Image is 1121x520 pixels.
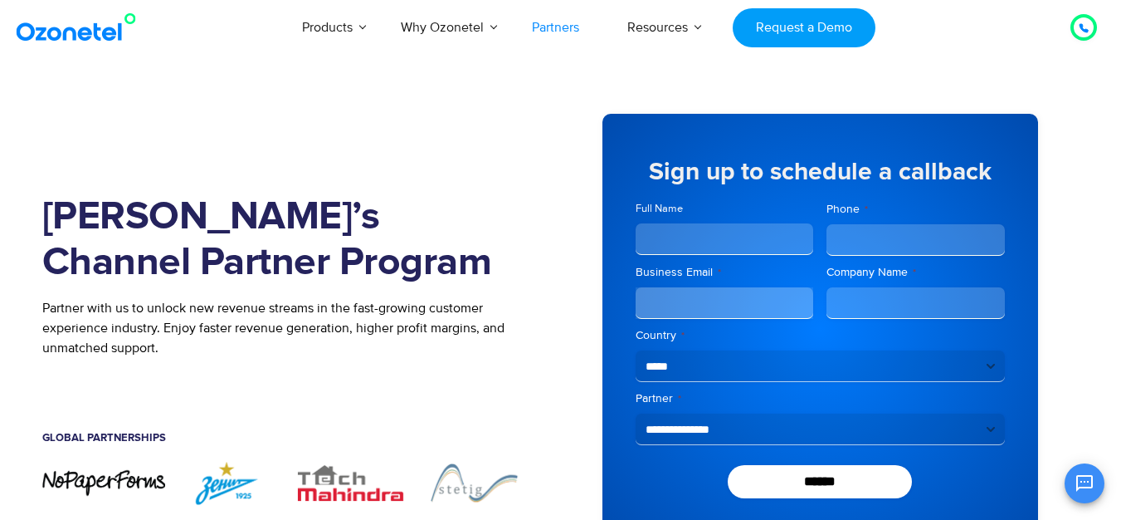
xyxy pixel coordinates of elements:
[42,433,536,444] h5: Global Partnerships
[42,460,536,506] div: Image Carousel
[826,264,1005,281] label: Company Name
[412,460,536,506] div: 4 of 7
[636,390,1005,407] label: Partner
[636,159,1005,184] h5: Sign up to schedule a callback
[636,327,1005,344] label: Country
[42,194,536,286] h1: [PERSON_NAME]’s Channel Partner Program
[1065,464,1104,503] button: Open chat
[42,468,166,498] div: 1 of 7
[826,201,1005,218] label: Phone
[636,264,814,281] label: Business Email
[733,8,875,47] a: Request a Demo
[412,460,536,506] img: Stetig
[165,460,289,506] img: ZENIT
[636,201,814,217] label: Full Name
[42,298,536,358] p: Partner with us to unlock new revenue streams in the fast-growing customer experience industry. E...
[165,460,289,506] div: 2 of 7
[42,468,166,498] img: nopaperforms
[289,460,412,506] img: TechMahindra
[289,460,412,506] div: 3 of 7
